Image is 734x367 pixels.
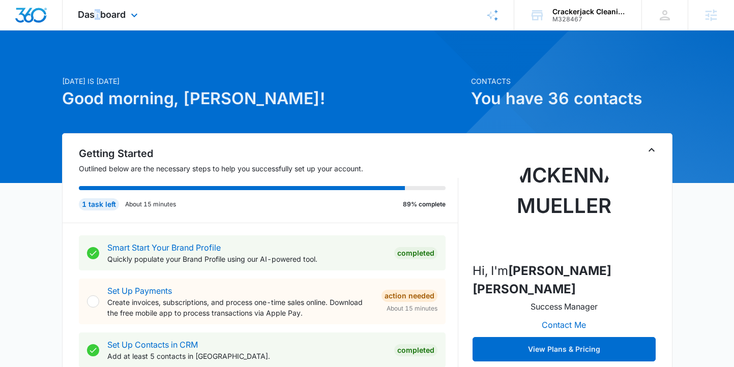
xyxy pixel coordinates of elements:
p: Contacts [471,76,672,86]
p: Hi, I'm [473,262,656,298]
img: McKenna Mueller [513,152,615,254]
img: website_grey.svg [16,26,24,35]
p: 89% complete [403,200,446,209]
div: account name [552,8,627,16]
h1: Good morning, [PERSON_NAME]! [62,86,465,111]
button: Contact Me [532,313,596,337]
a: Smart Start Your Brand Profile [107,242,221,253]
p: About 15 minutes [125,200,176,209]
img: tab_keywords_by_traffic_grey.svg [101,59,109,67]
img: logo_orange.svg [16,16,24,24]
p: Create invoices, subscriptions, and process one-time sales online. Download the free mobile app t... [107,297,373,318]
div: Keywords by Traffic [112,60,171,67]
span: Dashboard [78,9,126,20]
p: Quickly populate your Brand Profile using our AI-powered tool. [107,254,386,264]
a: Set Up Contacts in CRM [107,340,198,350]
div: v 4.0.25 [28,16,50,24]
p: Success Manager [531,300,598,313]
p: Add at least 5 contacts in [GEOGRAPHIC_DATA]. [107,351,386,361]
div: Domain: [DOMAIN_NAME] [26,26,112,35]
button: View Plans & Pricing [473,337,656,361]
p: Outlined below are the necessary steps to help you successfully set up your account. [79,163,458,174]
h2: Getting Started [79,146,458,161]
h1: You have 36 contacts [471,86,672,111]
img: tab_domain_overview_orange.svg [27,59,36,67]
div: Completed [394,344,437,356]
div: Action Needed [381,290,437,302]
div: Domain Overview [39,60,91,67]
div: Completed [394,247,437,259]
strong: [PERSON_NAME] [PERSON_NAME] [473,263,611,296]
div: account id [552,16,627,23]
p: [DATE] is [DATE] [62,76,465,86]
div: 1 task left [79,198,119,210]
span: About 15 minutes [387,304,437,313]
button: Toggle Collapse [645,144,658,156]
a: Set Up Payments [107,286,172,296]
